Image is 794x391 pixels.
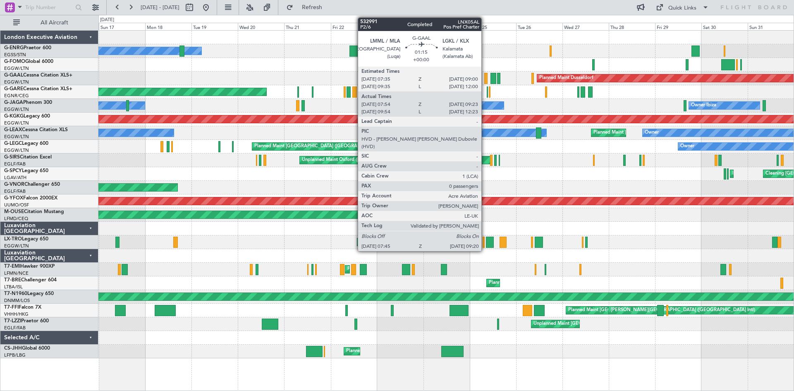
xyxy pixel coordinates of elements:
a: UUMO/OSF [4,202,29,208]
a: G-JAGAPhenom 300 [4,100,52,105]
a: EGGW/LTN [4,243,29,249]
span: T7-LZZI [4,319,21,324]
a: LFPB/LBG [4,352,26,358]
a: T7-N1960Legacy 650 [4,291,54,296]
span: G-GAAL [4,73,23,78]
div: Owner [680,140,694,153]
span: T7-FFI [4,305,19,310]
a: VHHH/HKG [4,311,29,317]
div: [DATE] [100,17,114,24]
span: T7-N1960 [4,291,27,296]
a: EGSS/STN [4,52,26,58]
a: T7-LZZIPraetor 600 [4,319,49,324]
div: Wed 27 [562,23,609,30]
a: EGLF/FAB [4,325,26,331]
a: EGGW/LTN [4,120,29,126]
div: Planned Maint Warsaw ([GEOGRAPHIC_DATA]) [489,277,588,289]
span: G-SIRS [4,155,20,160]
button: All Aircraft [9,16,90,29]
a: G-SIRSCitation Excel [4,155,52,160]
span: All Aircraft [22,20,87,26]
a: DNMM/LOS [4,297,30,304]
a: G-KGKGLegacy 600 [4,114,50,119]
span: LX-TRO [4,237,22,242]
div: Sun 31 [748,23,794,30]
div: Unplanned Maint [GEOGRAPHIC_DATA] ([GEOGRAPHIC_DATA]) [533,318,670,330]
span: G-SPCY [4,168,22,173]
a: T7-FFIFalcon 7X [4,305,41,310]
span: G-YFOX [4,196,23,201]
span: G-VNOR [4,182,24,187]
div: Tue 19 [191,23,238,30]
div: Planned Maint Dusseldorf [539,72,593,84]
div: Owner Ibiza [691,99,716,112]
span: Refresh [295,5,330,10]
div: Mon 18 [145,23,191,30]
span: T7-EMI [4,264,20,269]
a: EGGW/LTN [4,147,29,154]
span: T7-BRE [4,278,21,283]
input: Trip Number [25,1,73,14]
span: [DATE] - [DATE] [141,4,179,11]
a: EGLF/FAB [4,161,26,167]
a: EGGW/LTN [4,79,29,85]
a: LTBA/ISL [4,284,23,290]
div: Planned Maint [GEOGRAPHIC_DATA] ([GEOGRAPHIC_DATA]) [346,345,476,357]
a: G-GAALCessna Citation XLS+ [4,73,72,78]
span: G-ENRG [4,46,24,50]
div: Sat 23 [377,23,423,30]
div: No Crew Cannes (Mandelieu) [379,99,440,112]
div: Sun 17 [99,23,145,30]
div: Unplanned Maint Oxford ([GEOGRAPHIC_DATA]) [302,154,406,166]
div: Sun 24 [423,23,470,30]
div: Sat 30 [701,23,748,30]
a: EGGW/LTN [4,65,29,72]
div: Planned Maint [GEOGRAPHIC_DATA] ([GEOGRAPHIC_DATA]) [593,127,724,139]
a: G-LEGCLegacy 600 [4,141,48,146]
a: LFMN/NCE [4,270,29,276]
a: G-SPCYLegacy 650 [4,168,48,173]
div: Owner [392,127,407,139]
a: G-LEAXCessna Citation XLS [4,127,68,132]
a: G-YFOXFalcon 2000EX [4,196,57,201]
a: G-ENRGPraetor 600 [4,46,51,50]
span: G-LEAX [4,127,22,132]
div: Thu 21 [284,23,330,30]
a: G-GARECessna Citation XLS+ [4,86,72,91]
span: G-GARE [4,86,23,91]
a: T7-BREChallenger 604 [4,278,57,283]
a: CS-JHHGlobal 6000 [4,346,50,351]
a: LX-TROLegacy 650 [4,237,48,242]
div: Tue 26 [516,23,562,30]
span: G-KGKG [4,114,24,119]
div: Thu 28 [609,23,655,30]
div: Planned Maint [PERSON_NAME] [347,263,416,276]
div: Planned Maint [GEOGRAPHIC_DATA] ([GEOGRAPHIC_DATA]) [254,140,385,153]
div: Quick Links [668,4,696,12]
span: G-LEGC [4,141,22,146]
span: G-FOMO [4,59,25,64]
button: Quick Links [652,1,713,14]
span: CS-JHH [4,346,22,351]
span: G-JAGA [4,100,23,105]
a: G-FOMOGlobal 6000 [4,59,53,64]
a: T7-EMIHawker 900XP [4,264,55,269]
a: M-OUSECitation Mustang [4,209,64,214]
div: Fri 29 [655,23,701,30]
button: Refresh [282,1,332,14]
a: LGAV/ATH [4,175,26,181]
a: EGLF/FAB [4,188,26,194]
a: EGGW/LTN [4,106,29,113]
a: EGNR/CEG [4,93,29,99]
div: Owner [645,127,659,139]
div: [PERSON_NAME][GEOGRAPHIC_DATA] ([GEOGRAPHIC_DATA] Intl) [611,304,755,317]
span: M-OUSE [4,209,24,214]
div: Fri 22 [331,23,377,30]
div: Mon 25 [470,23,516,30]
a: G-VNORChallenger 650 [4,182,60,187]
div: Wed 20 [238,23,284,30]
div: Planned Maint [GEOGRAPHIC_DATA] ([GEOGRAPHIC_DATA] Intl) [568,304,706,317]
a: EGGW/LTN [4,134,29,140]
a: LFMD/CEQ [4,216,28,222]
